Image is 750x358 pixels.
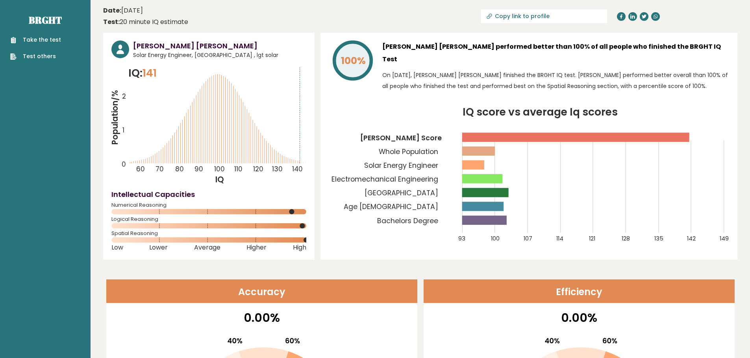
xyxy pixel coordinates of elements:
a: Brght [29,14,62,26]
span: Logical Reasoning [111,218,306,221]
span: Low [111,246,123,249]
tspan: 142 [687,235,696,242]
tspan: 0 [122,160,126,169]
tspan: 121 [589,235,596,242]
a: Test others [10,52,61,61]
header: Efficiency [424,279,735,303]
tspan: 107 [524,235,532,242]
span: Numerical Reasoning [111,204,306,207]
p: On [DATE], [PERSON_NAME] [PERSON_NAME] finished the BRGHT IQ test. [PERSON_NAME] performed better... [382,70,729,92]
tspan: 2 [122,92,126,101]
p: 0.00% [429,309,730,327]
tspan: Age [DEMOGRAPHIC_DATA] [344,202,438,212]
tspan: Whole Population [379,147,438,156]
tspan: 80 [175,164,184,174]
tspan: 1 [122,125,124,135]
tspan: IQ [216,174,224,185]
tspan: 70 [156,164,164,174]
tspan: 149 [720,235,729,242]
span: Spatial Reasoning [111,232,306,235]
span: 141 [143,66,157,80]
span: Lower [149,246,168,249]
time: [DATE] [103,6,143,15]
tspan: [PERSON_NAME] Score [360,133,442,143]
tspan: 120 [253,164,263,174]
b: Test: [103,17,120,26]
span: Higher [246,246,267,249]
span: High [293,246,306,249]
div: 20 minute IQ estimate [103,17,188,27]
span: Solar Energy Engineer, [GEOGRAPHIC_DATA] , lgt solar [133,51,306,59]
tspan: [GEOGRAPHIC_DATA] [365,189,438,198]
tspan: 100 [214,164,225,174]
header: Accuracy [106,279,417,303]
tspan: 100% [341,54,366,68]
tspan: 100 [491,235,500,242]
tspan: Electromechanical Engineering [331,174,438,184]
tspan: 135 [655,235,664,242]
h3: [PERSON_NAME] [PERSON_NAME] performed better than 100% of all people who finished the BRGHT IQ Test [382,40,729,66]
tspan: 140 [292,164,303,174]
tspan: 128 [622,235,630,242]
tspan: Population/% [109,90,120,145]
tspan: 93 [458,235,465,242]
a: Take the test [10,36,61,44]
p: 0.00% [111,309,412,327]
p: IQ: [128,65,157,81]
tspan: 130 [272,164,283,174]
tspan: 114 [556,235,563,242]
h3: [PERSON_NAME] [PERSON_NAME] [133,40,306,51]
tspan: IQ score vs average Iq scores [463,105,618,119]
tspan: 110 [234,164,243,174]
tspan: Bachelors Degree [377,216,438,226]
b: Date: [103,6,121,15]
span: Average [194,246,220,249]
tspan: 60 [136,164,145,174]
tspan: Solar Energy Engineer [364,161,438,170]
h4: Intellectual Capacities [111,189,306,200]
tspan: 90 [194,164,203,174]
